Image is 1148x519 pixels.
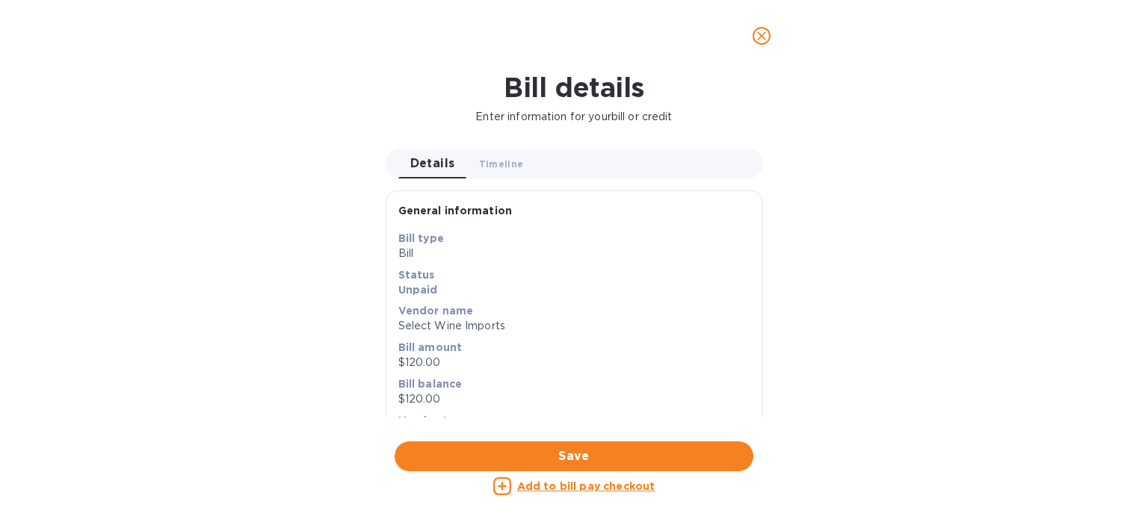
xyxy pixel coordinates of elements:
p: Enter information for your bill or credit [12,109,1136,125]
span: Details [410,153,455,174]
span: Save [407,447,741,465]
b: Bill balance [398,378,463,390]
p: Select Wine Imports [398,318,750,334]
u: Add to bill pay checkout [517,480,655,492]
button: close [744,18,780,54]
button: Save [395,441,753,471]
p: $120.00 [398,391,750,407]
b: Status [398,269,435,281]
p: Unpaid [398,282,750,297]
b: Bill type [398,232,444,244]
b: General information [398,205,513,217]
p: $120.00 [398,355,750,370]
b: Bill amount [398,341,463,353]
span: Timeline [479,156,524,172]
h1: Bill details [12,72,1136,103]
b: Vendor name [398,305,474,317]
p: Bill [398,246,750,261]
b: Vendor term [398,414,470,426]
